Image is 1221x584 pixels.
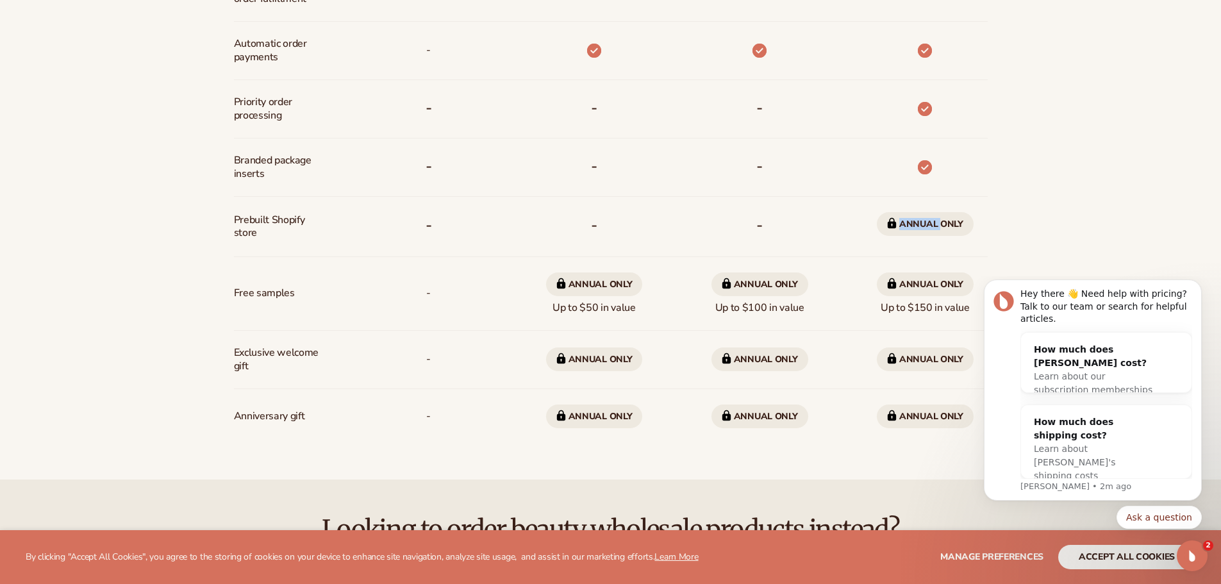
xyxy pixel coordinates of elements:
[234,90,319,128] span: Priority order processing
[1203,540,1213,551] span: 2
[234,281,295,305] span: Free samples
[591,156,597,176] b: -
[546,272,643,296] span: Annual only
[756,97,763,118] b: -
[426,281,431,305] span: -
[591,215,597,235] b: -
[426,405,431,428] span: -
[26,552,699,563] p: By clicking "Accept All Cookies", you agree to the storing of cookies on your device to enhance s...
[234,341,319,378] span: Exclusive welcome gift
[877,347,974,371] span: Annual only
[877,272,974,296] span: Annual only
[756,156,763,176] b: -
[36,515,1185,544] h2: Looking to order beauty wholesale products instead?
[426,347,431,371] span: -
[965,276,1221,578] iframe: Intercom notifications message
[546,347,643,371] span: Annual only
[654,551,698,563] a: Learn More
[711,405,808,428] span: Annual only
[234,149,319,186] span: Branded package inserts
[546,267,643,320] span: Up to $50 in value
[426,156,432,176] b: -
[1177,540,1208,571] iframe: Intercom live chat
[234,32,319,69] span: Automatic order payments
[711,347,808,371] span: Annual only
[877,212,974,236] span: Annual only
[546,405,643,428] span: Annual only
[426,97,432,118] b: -
[940,545,1043,569] button: Manage preferences
[234,208,319,246] span: Prebuilt Shopify store
[426,215,432,235] b: -
[426,38,431,62] span: -
[234,405,305,428] span: Anniversary gift
[756,215,763,235] b: -
[877,405,974,428] span: Annual only
[877,267,974,320] span: Up to $150 in value
[591,97,597,118] b: -
[711,267,808,320] span: Up to $100 in value
[940,551,1043,563] span: Manage preferences
[711,272,808,296] span: Annual only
